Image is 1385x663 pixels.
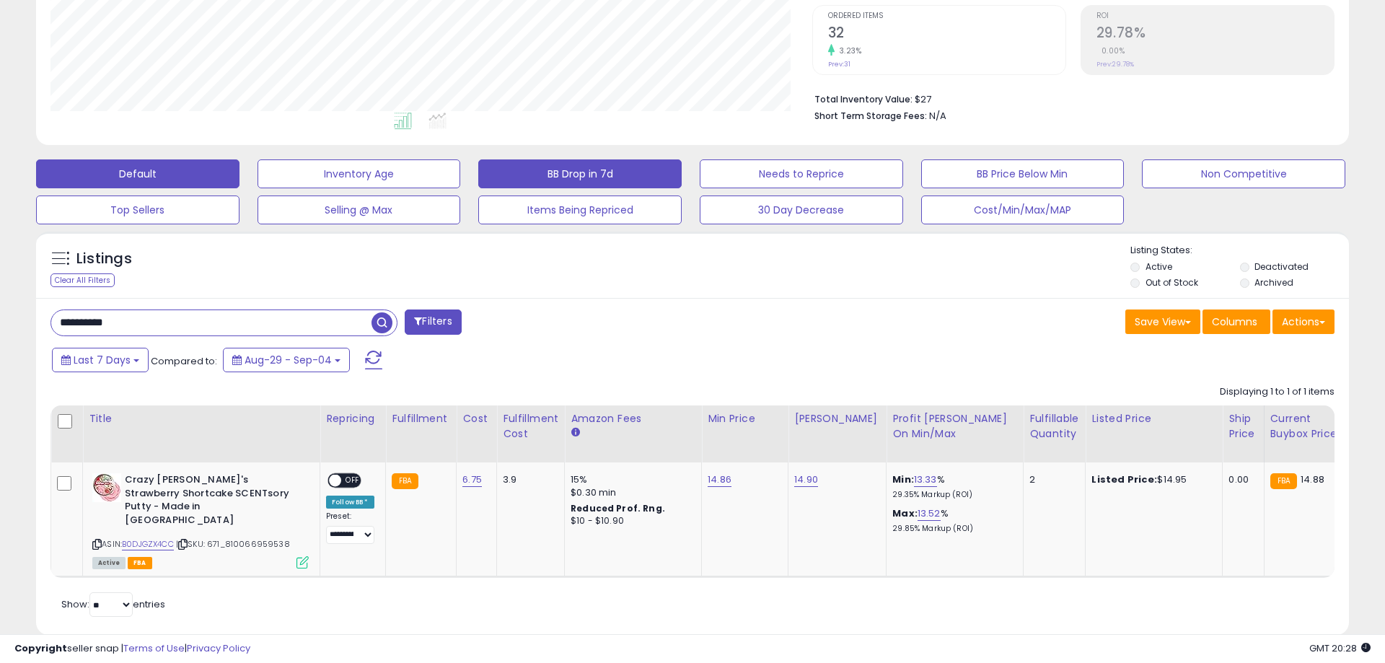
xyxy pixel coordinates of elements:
[50,273,115,287] div: Clear All Filters
[92,557,126,569] span: All listings currently available for purchase on Amazon
[1096,12,1334,20] span: ROI
[1202,309,1270,334] button: Columns
[1272,309,1335,334] button: Actions
[36,196,239,224] button: Top Sellers
[223,348,350,372] button: Aug-29 - Sep-04
[892,473,1012,500] div: %
[892,506,918,520] b: Max:
[1096,45,1125,56] small: 0.00%
[1142,159,1345,188] button: Non Competitive
[125,473,300,530] b: Crazy [PERSON_NAME]'s Strawberry Shortcake SCENTsory Putty - Made in [GEOGRAPHIC_DATA]
[892,507,1012,534] div: %
[1029,411,1079,442] div: Fulfillable Quantity
[828,25,1065,44] h2: 32
[828,12,1065,20] span: Ordered Items
[828,60,850,69] small: Prev: 31
[571,411,695,426] div: Amazon Fees
[176,538,290,550] span: | SKU: 671_810066959538
[571,515,690,527] div: $10 - $10.90
[921,196,1125,224] button: Cost/Min/Max/MAP
[462,411,491,426] div: Cost
[708,411,782,426] div: Min Price
[1220,385,1335,399] div: Displaying 1 to 1 of 1 items
[1096,25,1334,44] h2: 29.78%
[76,249,132,269] h5: Listings
[405,309,461,335] button: Filters
[341,475,364,487] span: OFF
[52,348,149,372] button: Last 7 Days
[1212,315,1257,329] span: Columns
[326,496,374,509] div: Follow BB *
[187,641,250,655] a: Privacy Policy
[92,473,121,502] img: 51xDsI7RVTL._SL40_.jpg
[462,473,482,487] a: 6.75
[700,159,903,188] button: Needs to Reprice
[392,411,450,426] div: Fulfillment
[794,411,880,426] div: [PERSON_NAME]
[92,473,309,567] div: ASIN:
[1029,473,1074,486] div: 2
[326,511,374,544] div: Preset:
[921,159,1125,188] button: BB Price Below Min
[814,110,927,122] b: Short Term Storage Fees:
[503,411,558,442] div: Fulfillment Cost
[258,196,461,224] button: Selling @ Max
[1228,473,1252,486] div: 0.00
[326,411,379,426] div: Repricing
[571,473,690,486] div: 15%
[794,473,818,487] a: 14.90
[1270,473,1297,489] small: FBA
[708,473,731,487] a: 14.86
[1096,60,1134,69] small: Prev: 29.78%
[1228,411,1257,442] div: Ship Price
[122,538,174,550] a: B0DJGZX4CC
[14,641,67,655] strong: Copyright
[887,405,1024,462] th: The percentage added to the cost of goods (COGS) that forms the calculator for Min & Max prices.
[892,473,914,486] b: Min:
[258,159,461,188] button: Inventory Age
[1130,244,1348,258] p: Listing States:
[74,353,131,367] span: Last 7 Days
[929,109,946,123] span: N/A
[835,45,862,56] small: 3.23%
[1146,260,1172,273] label: Active
[1125,309,1200,334] button: Save View
[14,642,250,656] div: seller snap | |
[123,641,185,655] a: Terms of Use
[571,486,690,499] div: $0.30 min
[700,196,903,224] button: 30 Day Decrease
[36,159,239,188] button: Default
[89,411,314,426] div: Title
[571,502,665,514] b: Reduced Prof. Rng.
[478,159,682,188] button: BB Drop in 7d
[1091,473,1211,486] div: $14.95
[1270,411,1345,442] div: Current Buybox Price
[128,557,152,569] span: FBA
[914,473,937,487] a: 13.33
[892,490,1012,500] p: 29.35% Markup (ROI)
[1091,473,1157,486] b: Listed Price:
[1301,473,1324,486] span: 14.88
[1091,411,1216,426] div: Listed Price
[1146,276,1198,289] label: Out of Stock
[245,353,332,367] span: Aug-29 - Sep-04
[571,426,579,439] small: Amazon Fees.
[61,597,165,611] span: Show: entries
[892,411,1017,442] div: Profit [PERSON_NAME] on Min/Max
[503,473,553,486] div: 3.9
[814,89,1324,107] li: $27
[392,473,418,489] small: FBA
[814,93,913,105] b: Total Inventory Value:
[478,196,682,224] button: Items Being Repriced
[918,506,941,521] a: 13.52
[1254,260,1309,273] label: Deactivated
[1254,276,1293,289] label: Archived
[151,354,217,368] span: Compared to:
[1309,641,1371,655] span: 2025-09-12 20:28 GMT
[892,524,1012,534] p: 29.85% Markup (ROI)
